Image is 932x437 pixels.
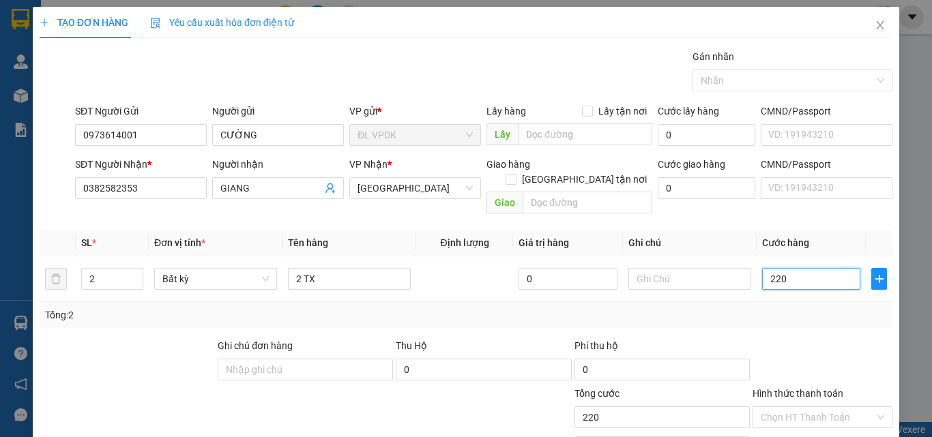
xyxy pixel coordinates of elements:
span: Đơn vị tính [154,237,205,248]
b: Phúc An Express [17,88,71,176]
span: plus [872,273,886,284]
span: Tên hàng [288,237,328,248]
label: Cước giao hàng [658,159,725,170]
img: logo.jpg [17,17,85,85]
b: [DOMAIN_NAME] [115,52,188,63]
span: Định lượng [440,237,489,248]
b: Gửi khách hàng [84,20,135,84]
button: Close [861,7,899,45]
input: Dọc đường [523,192,652,213]
img: icon [150,18,161,29]
span: user-add [325,183,336,194]
div: Phí thu hộ [574,338,750,359]
span: Thu Hộ [396,340,427,351]
label: Hình thức thanh toán [753,388,843,399]
button: plus [871,268,887,290]
div: SĐT Người Nhận [75,157,207,172]
li: (c) 2017 [115,65,188,82]
span: ĐL Quận 5 [358,178,473,198]
span: Cước hàng [762,237,809,248]
span: Giao hàng [486,159,530,170]
div: SĐT Người Gửi [75,104,207,119]
span: Yêu cầu xuất hóa đơn điện tử [150,17,294,28]
input: Cước lấy hàng [658,124,755,146]
span: Bất kỳ [162,269,269,289]
div: CMND/Passport [761,104,892,119]
button: delete [45,268,67,290]
img: logo.jpg [148,17,181,50]
input: Cước giao hàng [658,177,755,199]
th: Ghi chú [623,230,757,256]
span: plus [40,18,49,27]
label: Cước lấy hàng [658,106,719,117]
span: [GEOGRAPHIC_DATA] tận nơi [516,172,652,187]
label: Gán nhãn [693,51,734,62]
span: Lấy tận nơi [593,104,652,119]
span: VP Nhận [349,159,388,170]
input: Ghi Chú [628,268,751,290]
span: Giá trị hàng [519,237,569,248]
input: Ghi chú đơn hàng [218,359,393,380]
input: VD: Bàn, Ghế [288,268,411,290]
span: ĐL VPDK [358,125,473,145]
div: Người gửi [212,104,344,119]
span: Tổng cước [574,388,620,399]
span: close [875,20,886,31]
span: Lấy hàng [486,106,526,117]
div: CMND/Passport [761,157,892,172]
input: Dọc đường [518,123,652,145]
div: Tổng: 2 [45,307,361,322]
label: Ghi chú đơn hàng [218,340,293,351]
div: Người nhận [212,157,344,172]
div: VP gửi [349,104,481,119]
span: Lấy [486,123,518,145]
input: 0 [519,268,617,290]
span: TẠO ĐƠN HÀNG [40,17,128,28]
span: SL [81,237,92,248]
span: Giao [486,192,523,213]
